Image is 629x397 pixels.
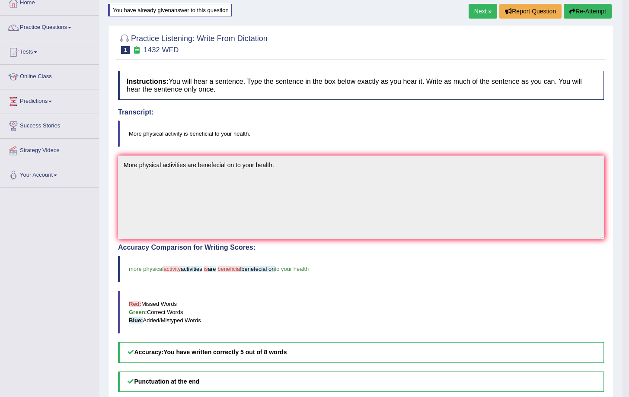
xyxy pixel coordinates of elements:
[0,163,99,185] a: Your Account
[0,114,99,136] a: Success Stories
[0,139,99,160] a: Strategy Videos
[0,16,99,37] a: Practice Questions
[564,4,612,19] button: Re-Attempt
[163,349,287,356] b: You have written correctly 5 out of 8 words
[275,266,309,272] span: to your health
[108,4,232,16] div: You have already given answer to this question
[118,342,604,362] h5: Accuracy:
[118,121,604,147] blockquote: More physical activity is beneficial to your health.
[129,266,163,272] span: more physical
[0,40,99,62] a: Tests
[118,71,604,100] h4: You will hear a sentence. Type the sentence in the box below exactly as you hear it. Write as muc...
[469,4,497,19] a: Next »
[129,301,141,307] b: Red:
[144,46,179,54] small: 1432 WFD
[118,32,268,54] h2: Practice Listening: Write From Dictation
[121,46,130,54] span: 1
[0,89,99,111] a: Predictions
[127,78,169,85] b: Instructions:
[0,65,99,86] a: Online Class
[163,266,181,272] span: activity
[208,266,216,272] span: are
[118,108,604,116] h4: Transcript:
[129,309,147,315] b: Green:
[181,266,202,272] span: activities
[499,4,562,19] button: Report Question
[118,291,604,333] blockquote: Missed Words Correct Words Added/Mistyped Words
[217,266,241,272] span: beneficial
[118,372,604,392] h5: Punctuation at the end
[204,266,208,272] span: is
[241,266,275,272] span: benefecial on
[118,244,604,251] h4: Accuracy Comparison for Writing Scores:
[129,317,143,324] b: Blue:
[132,46,141,54] small: Exam occurring question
